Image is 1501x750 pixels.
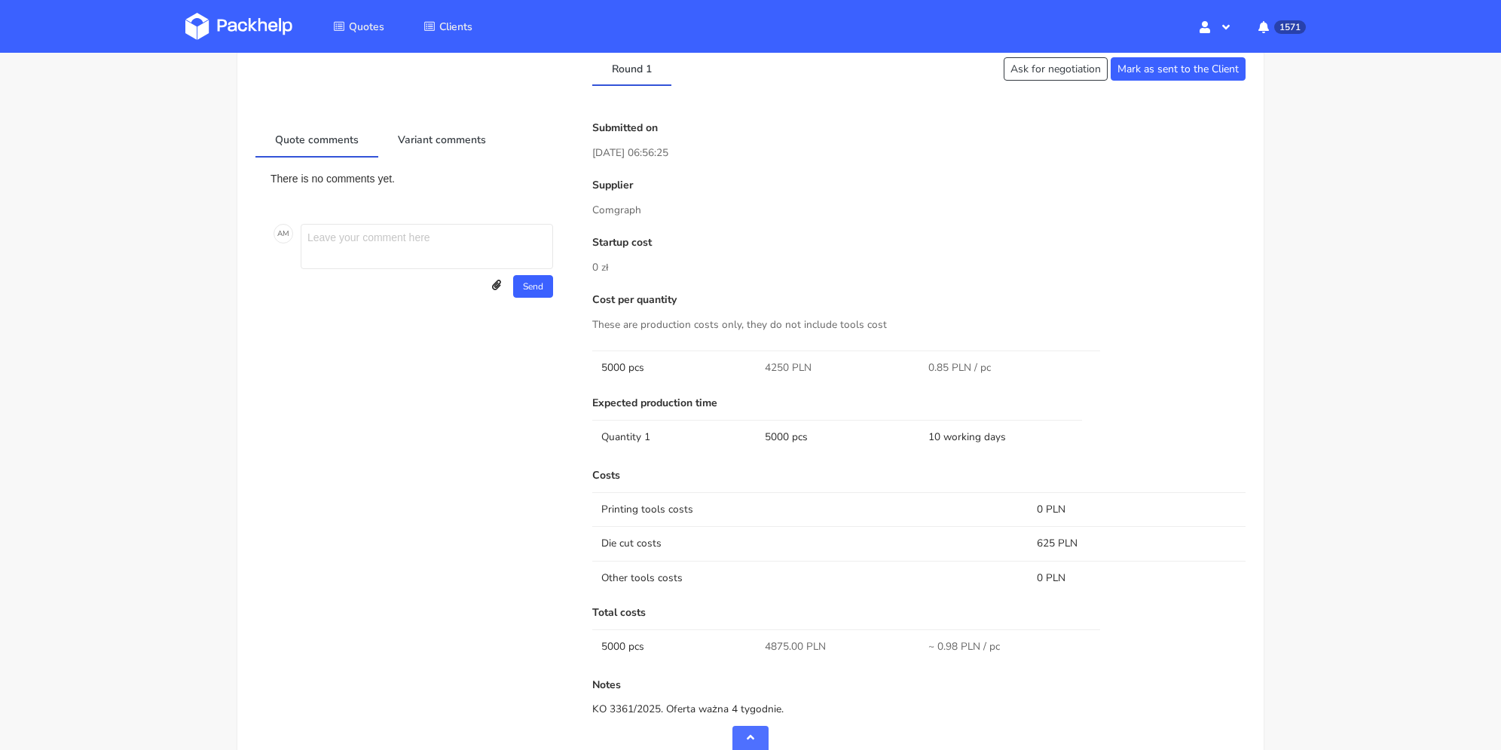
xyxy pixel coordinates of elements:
[1004,57,1108,81] button: Ask for negotiation
[592,607,1246,619] p: Total costs
[592,317,1246,333] p: These are production costs only, they do not include tools cost
[592,679,1246,691] p: Notes
[592,526,1028,560] td: Die cut costs
[592,351,756,384] td: 5000 pcs
[271,173,556,185] p: There is no comments yet.
[756,420,919,454] td: 5000 pcs
[1246,13,1316,40] button: 1571
[513,275,553,298] button: Send
[1028,492,1246,526] td: 0 PLN
[919,420,1083,454] td: 10 working days
[592,51,671,84] a: Round 1
[277,224,283,243] span: A
[765,360,812,375] span: 4250 PLN
[592,122,1246,134] p: Submitted on
[592,259,1246,276] p: 0 zł
[592,294,1246,306] p: Cost per quantity
[592,470,1246,482] p: Costs
[592,237,1246,249] p: Startup cost
[349,20,384,34] span: Quotes
[1028,561,1246,595] td: 0 PLN
[439,20,472,34] span: Clients
[592,629,756,663] td: 5000 pcs
[185,13,292,40] img: Dashboard
[1274,20,1306,34] span: 1571
[592,145,1246,161] p: [DATE] 06:56:25
[1028,526,1246,560] td: 625 PLN
[1111,57,1246,81] button: Mark as sent to the Client
[592,420,756,454] td: Quantity 1
[592,492,1028,526] td: Printing tools costs
[283,224,289,243] span: M
[765,639,826,654] span: 4875.00 PLN
[928,639,1000,654] span: ~ 0.98 PLN / pc
[405,13,491,40] a: Clients
[378,122,506,155] a: Variant comments
[592,702,1246,717] div: KO 3361/2025. Oferta ważna 4 tygodnie.
[592,397,1246,409] p: Expected production time
[928,360,991,375] span: 0.85 PLN / pc
[315,13,402,40] a: Quotes
[255,122,378,155] a: Quote comments
[592,202,1246,219] p: Comgraph
[592,179,1246,191] p: Supplier
[592,561,1028,595] td: Other tools costs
